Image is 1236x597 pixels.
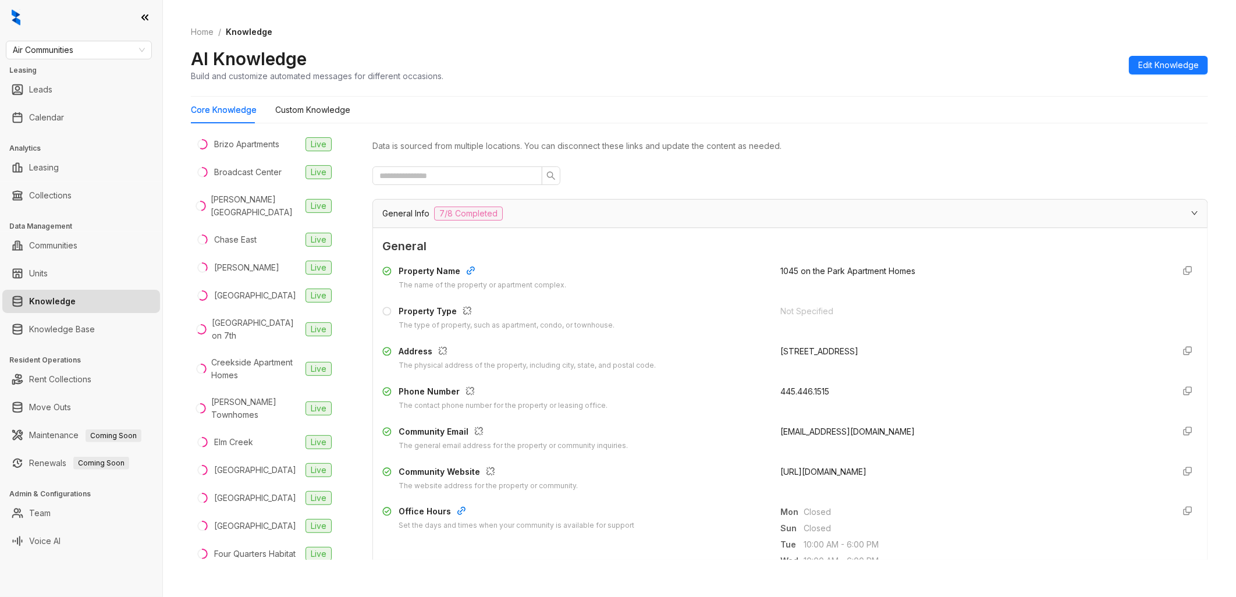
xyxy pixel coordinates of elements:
[214,233,257,246] div: Chase East
[211,193,301,219] div: [PERSON_NAME][GEOGRAPHIC_DATA]
[2,106,160,129] li: Calendar
[1138,59,1199,72] span: Edit Knowledge
[214,492,296,504] div: [GEOGRAPHIC_DATA]
[9,143,162,154] h3: Analytics
[399,400,608,411] div: The contact phone number for the property or leasing office.
[399,345,656,360] div: Address
[780,506,804,518] span: Mon
[211,396,301,421] div: [PERSON_NAME] Townhomes
[780,467,866,477] span: [URL][DOMAIN_NAME]
[399,481,578,492] div: The website address for the property or community.
[780,538,804,551] span: Tue
[191,48,307,70] h2: AI Knowledge
[29,78,52,101] a: Leads
[306,289,332,303] span: Live
[214,166,282,179] div: Broadcast Center
[306,165,332,179] span: Live
[29,106,64,129] a: Calendar
[214,261,279,274] div: [PERSON_NAME]
[2,290,160,313] li: Knowledge
[780,522,804,535] span: Sun
[399,360,656,371] div: The physical address of the property, including city, state, and postal code.
[29,156,59,179] a: Leasing
[29,234,77,257] a: Communities
[373,200,1207,228] div: General Info7/8 Completed
[211,356,301,382] div: Creekside Apartment Homes
[2,262,160,285] li: Units
[399,425,628,440] div: Community Email
[29,368,91,391] a: Rent Collections
[2,502,160,525] li: Team
[191,70,443,82] div: Build and customize automated messages for different occasions.
[306,362,332,376] span: Live
[399,265,566,280] div: Property Name
[214,548,296,560] div: Four Quarters Habitat
[29,262,48,285] a: Units
[29,184,72,207] a: Collections
[29,318,95,341] a: Knowledge Base
[804,555,1164,567] span: 10:00 AM - 6:00 PM
[546,171,556,180] span: search
[780,305,1164,318] div: Not Specified
[214,138,279,151] div: Brizo Apartments
[1191,209,1198,216] span: expanded
[804,538,1164,551] span: 10:00 AM - 6:00 PM
[29,452,129,475] a: RenewalsComing Soon
[214,436,253,449] div: Elm Creek
[372,140,1208,152] div: Data is sourced from multiple locations. You can disconnect these links and update the content as...
[29,530,61,553] a: Voice AI
[306,435,332,449] span: Live
[9,65,162,76] h3: Leasing
[275,104,350,116] div: Custom Knowledge
[306,322,332,336] span: Live
[2,368,160,391] li: Rent Collections
[780,427,915,436] span: [EMAIL_ADDRESS][DOMAIN_NAME]
[382,237,1198,255] span: General
[1129,56,1208,74] button: Edit Knowledge
[189,26,216,38] a: Home
[804,522,1164,535] span: Closed
[226,27,272,37] span: Knowledge
[2,452,160,475] li: Renewals
[306,547,332,561] span: Live
[214,520,296,532] div: [GEOGRAPHIC_DATA]
[191,104,257,116] div: Core Knowledge
[212,317,301,342] div: [GEOGRAPHIC_DATA] on 7th
[9,355,162,365] h3: Resident Operations
[306,233,332,247] span: Live
[2,530,160,553] li: Voice AI
[306,199,332,213] span: Live
[9,221,162,232] h3: Data Management
[780,266,915,276] span: 1045 on the Park Apartment Homes
[306,401,332,415] span: Live
[2,234,160,257] li: Communities
[2,78,160,101] li: Leads
[306,137,332,151] span: Live
[804,506,1164,518] span: Closed
[780,345,1164,358] div: [STREET_ADDRESS]
[306,463,332,477] span: Live
[2,396,160,419] li: Move Outs
[214,289,296,302] div: [GEOGRAPHIC_DATA]
[399,280,566,291] div: The name of the property or apartment complex.
[29,396,71,419] a: Move Outs
[2,184,160,207] li: Collections
[780,555,804,567] span: Wed
[2,318,160,341] li: Knowledge Base
[29,290,76,313] a: Knowledge
[399,305,615,320] div: Property Type
[86,429,141,442] span: Coming Soon
[9,489,162,499] h3: Admin & Configurations
[780,386,829,396] span: 445.446.1515
[399,465,578,481] div: Community Website
[214,464,296,477] div: [GEOGRAPHIC_DATA]
[399,385,608,400] div: Phone Number
[306,519,332,533] span: Live
[218,26,221,38] li: /
[73,457,129,470] span: Coming Soon
[434,207,503,221] span: 7/8 Completed
[306,491,332,505] span: Live
[399,520,634,531] div: Set the days and times when your community is available for support
[399,320,615,331] div: The type of property, such as apartment, condo, or townhouse.
[12,9,20,26] img: logo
